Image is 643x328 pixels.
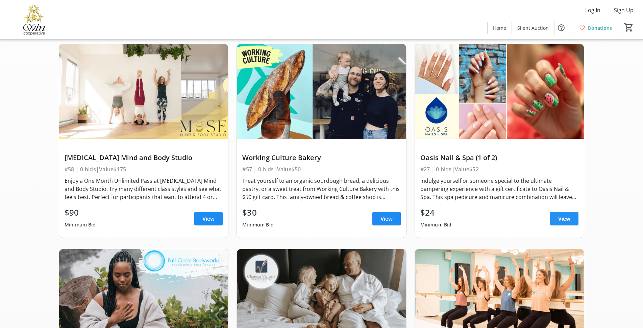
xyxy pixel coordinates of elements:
button: Log In [580,5,606,16]
span: Sign Up [614,6,634,14]
span: View [558,215,570,223]
div: #27 | 0 bids | Value $52 [420,165,578,174]
div: #57 | 0 bids | Value $50 [242,165,400,174]
img: Oasis Nail & Spa (1 of 2) [415,44,584,139]
div: $90 [65,206,96,219]
a: View [550,212,578,225]
div: $24 [420,206,452,219]
img: Victoria Women In Need Community Cooperative's Logo [4,3,64,37]
a: Silent Auction [512,22,554,34]
div: [MEDICAL_DATA] Mind and Body Studio [65,154,223,162]
a: Donations [574,22,617,34]
div: Minimum Bid [65,219,96,231]
button: Help [554,21,568,35]
div: Enjoy a One Month Unlimited Pass at [MEDICAL_DATA] Mind and Body Studio. Try many different class... [65,177,223,201]
span: Silent Auction [517,24,549,31]
div: Indulge yourself or someone special to the ultimate pampering experience with a gift certificate ... [420,177,578,201]
span: Donations [588,24,612,31]
span: Home [493,24,506,31]
div: $30 [242,206,274,219]
span: View [380,215,393,223]
span: View [202,215,215,223]
div: Minimum Bid [420,219,452,231]
a: View [372,212,401,225]
div: #58 | 0 bids | Value $175 [65,165,223,174]
div: Treat yourself to an organic sourdough bread, a delicious pastry, or a sweet treat from Working C... [242,177,400,201]
button: Sign Up [609,5,639,16]
div: Oasis Nail & Spa (1 of 2) [420,154,578,162]
img: MUSE Mind and Body Studio [59,44,228,139]
div: Working Culture Bakery [242,154,400,162]
img: Working Culture Bakery [237,44,406,139]
button: Cart [623,21,635,34]
div: Minimum Bid [242,219,274,231]
a: Home [488,22,512,34]
span: Log In [585,6,600,14]
a: View [194,212,223,225]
